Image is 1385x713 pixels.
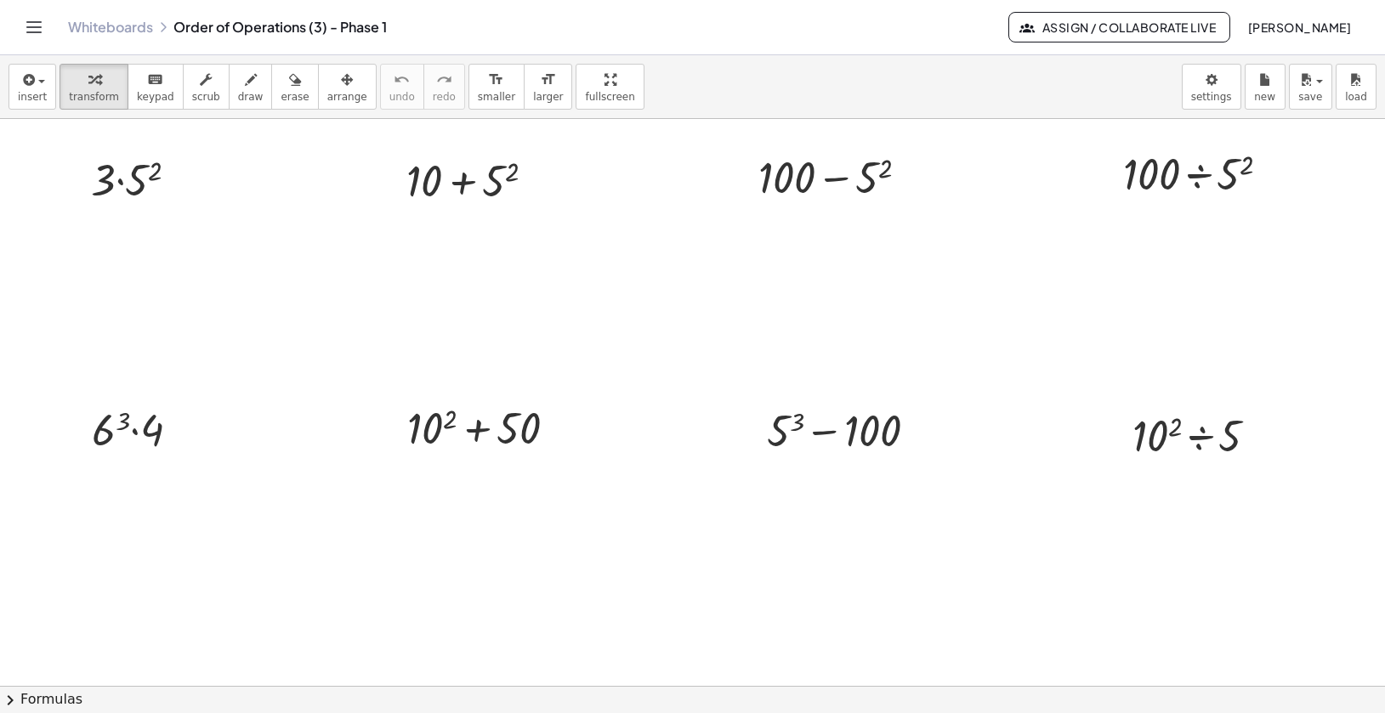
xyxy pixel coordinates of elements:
[229,64,273,110] button: draw
[1008,12,1230,42] button: Assign / Collaborate Live
[524,64,572,110] button: format_sizelarger
[585,91,634,103] span: fullscreen
[1234,12,1365,42] button: [PERSON_NAME]
[68,19,153,36] a: Whiteboards
[1245,64,1286,110] button: new
[576,64,644,110] button: fullscreen
[327,91,367,103] span: arrange
[20,14,48,41] button: Toggle navigation
[380,64,424,110] button: undoundo
[147,70,163,90] i: keyboard
[238,91,264,103] span: draw
[1023,20,1216,35] span: Assign / Collaborate Live
[128,64,184,110] button: keyboardkeypad
[436,70,452,90] i: redo
[60,64,128,110] button: transform
[488,70,504,90] i: format_size
[183,64,230,110] button: scrub
[540,70,556,90] i: format_size
[318,64,377,110] button: arrange
[69,91,119,103] span: transform
[137,91,174,103] span: keypad
[1182,64,1241,110] button: settings
[533,91,563,103] span: larger
[271,64,318,110] button: erase
[18,91,47,103] span: insert
[1254,91,1275,103] span: new
[1336,64,1376,110] button: load
[389,91,415,103] span: undo
[1345,91,1367,103] span: load
[281,91,309,103] span: erase
[394,70,410,90] i: undo
[1289,64,1332,110] button: save
[468,64,525,110] button: format_sizesmaller
[478,91,515,103] span: smaller
[1247,20,1351,35] span: [PERSON_NAME]
[192,91,220,103] span: scrub
[423,64,465,110] button: redoredo
[433,91,456,103] span: redo
[9,64,56,110] button: insert
[1191,91,1232,103] span: settings
[1298,91,1322,103] span: save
